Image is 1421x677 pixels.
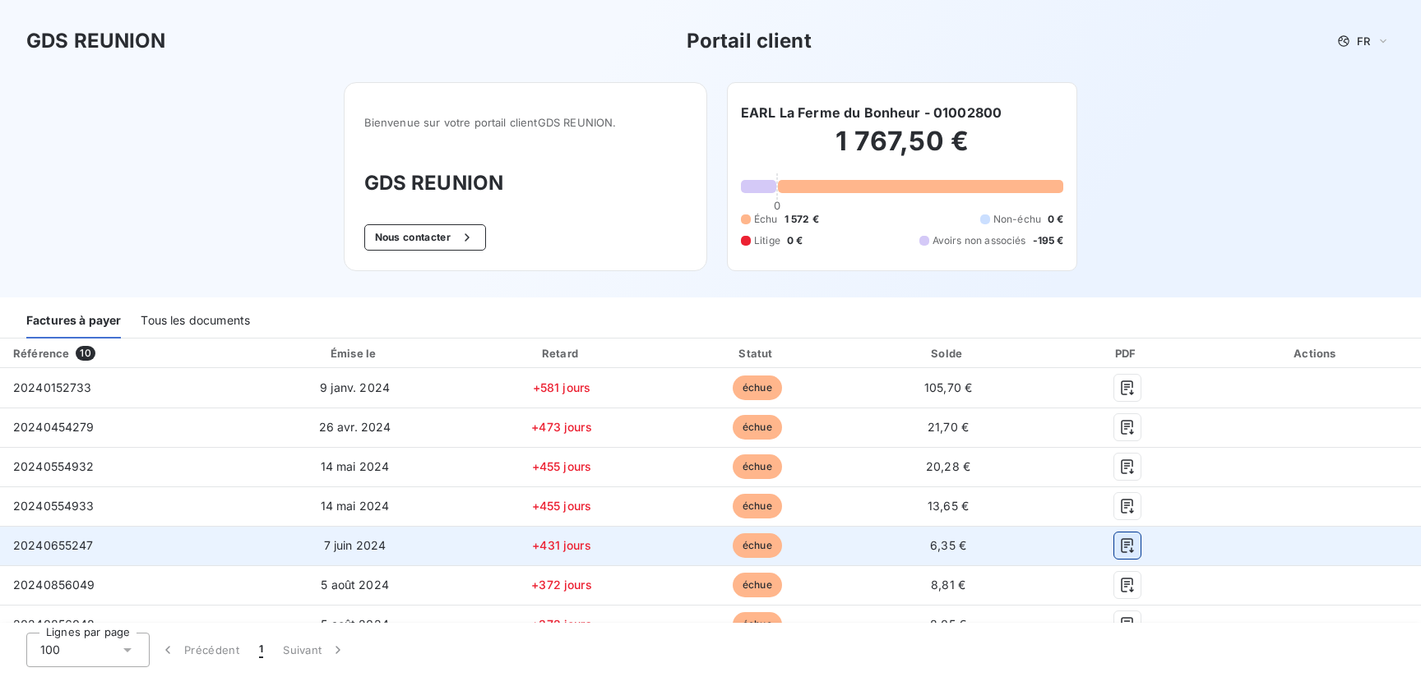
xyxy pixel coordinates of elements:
[774,199,780,212] span: 0
[321,578,389,592] span: 5 août 2024
[733,454,782,479] span: échue
[273,633,356,667] button: Suivant
[531,420,592,434] span: +473 jours
[319,420,391,434] span: 26 avr. 2024
[733,612,782,637] span: échue
[532,499,592,513] span: +455 jours
[531,617,592,631] span: +372 jours
[931,578,965,592] span: 8,81 €
[733,415,782,440] span: échue
[930,538,966,552] span: 6,35 €
[1048,212,1063,227] span: 0 €
[1046,345,1209,362] div: PDF
[733,375,782,400] span: échue
[251,345,460,362] div: Émise le
[141,304,250,338] div: Tous les documents
[664,345,850,362] div: Statut
[26,304,121,338] div: Factures à payer
[324,538,386,552] span: 7 juin 2024
[532,538,591,552] span: +431 jours
[13,538,94,552] span: 20240655247
[754,233,780,248] span: Litige
[532,459,592,473] span: +455 jours
[926,459,970,473] span: 20,28 €
[785,212,819,227] span: 1 572 €
[993,212,1041,227] span: Non-échu
[924,380,972,394] span: 105,70 €
[787,233,803,248] span: 0 €
[533,380,591,394] span: +581 jours
[733,533,782,558] span: échue
[13,459,95,473] span: 20240554932
[933,233,1026,248] span: Avoirs non associés
[13,617,95,631] span: 20240856048
[364,224,486,251] button: Nous contacter
[13,380,92,394] span: 20240152733
[249,633,273,667] button: 1
[741,103,1002,122] h6: EARL La Ferme du Bonheur - 01002800
[733,494,782,518] span: échue
[466,345,658,362] div: Retard
[857,345,1039,362] div: Solde
[531,578,592,592] span: +372 jours
[754,212,778,227] span: Échu
[13,578,95,592] span: 20240856049
[259,642,263,658] span: 1
[364,168,687,198] h3: GDS REUNION
[364,116,687,129] span: Bienvenue sur votre portail client GDS REUNION .
[13,347,69,360] div: Référence
[76,346,95,361] span: 10
[928,499,969,513] span: 13,65 €
[928,420,969,434] span: 21,70 €
[741,125,1063,174] h2: 1 767,50 €
[321,617,389,631] span: 5 août 2024
[320,380,390,394] span: 9 janv. 2024
[26,26,166,56] h3: GDS REUNION
[687,26,812,56] h3: Portail client
[930,617,966,631] span: 8,05 €
[13,420,95,434] span: 20240454279
[733,573,782,597] span: échue
[1033,233,1064,248] span: -195 €
[321,459,390,473] span: 14 mai 2024
[1215,345,1418,362] div: Actions
[1357,35,1370,48] span: FR
[321,499,390,513] span: 14 mai 2024
[150,633,249,667] button: Précédent
[13,499,95,513] span: 20240554933
[40,642,60,658] span: 100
